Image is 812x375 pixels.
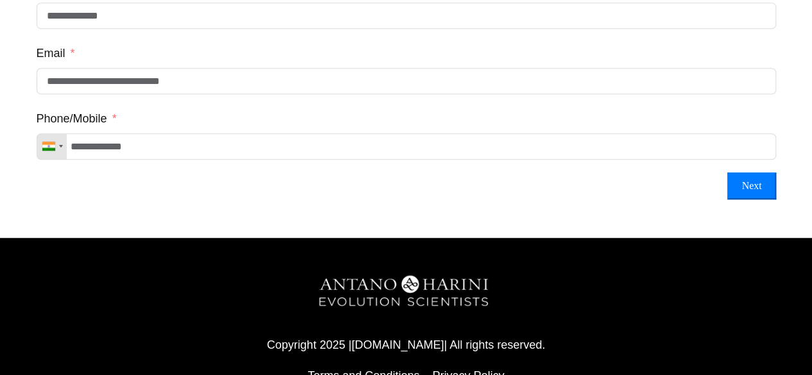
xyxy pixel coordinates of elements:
span: Copyright 2025 | [267,338,352,351]
input: Email [37,68,776,94]
span: | All rights reserved. [444,338,546,351]
img: AH_Ev-png-2 [294,264,519,321]
input: Phone/Mobile [37,133,776,160]
label: Email [37,42,75,65]
input: Tell me, What’s your Name? :) [37,3,776,29]
label: Phone/Mobile [37,107,117,130]
a: [DOMAIN_NAME] [351,338,444,351]
div: Telephone country code [37,134,67,159]
button: Next [727,172,775,199]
